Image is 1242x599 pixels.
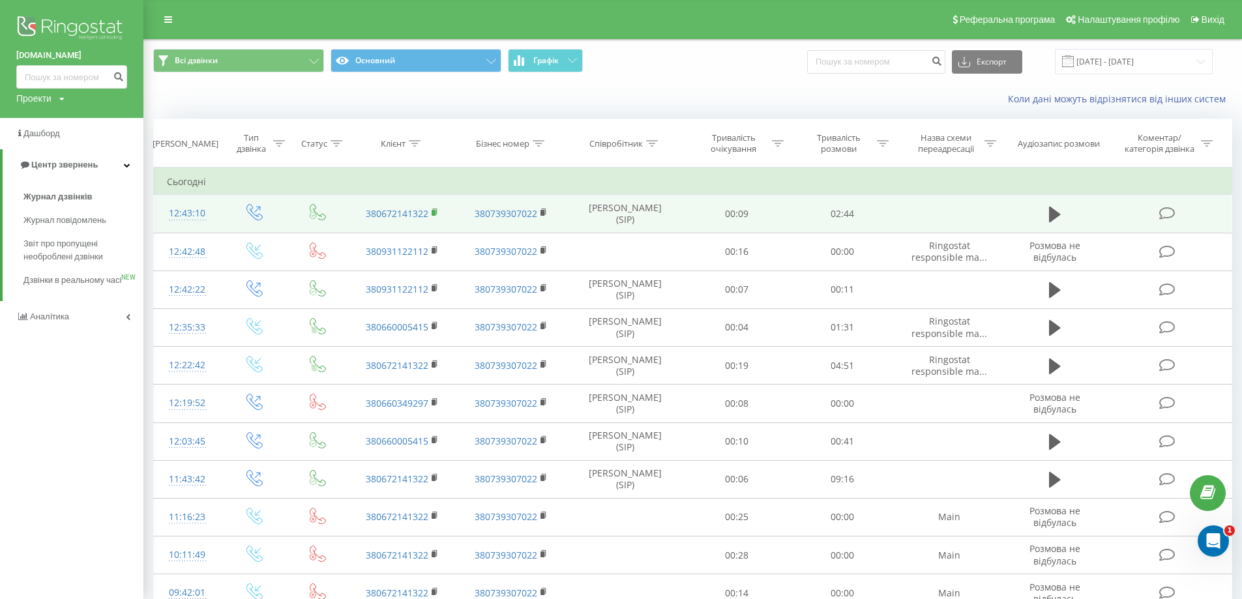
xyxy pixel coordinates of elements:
[475,321,537,333] a: 380739307022
[508,49,583,72] button: Графік
[684,460,789,498] td: 00:06
[381,138,406,149] div: Клієнт
[911,315,987,339] span: Ringostat responsible ma...
[566,460,684,498] td: [PERSON_NAME] (SIP)
[911,353,987,377] span: Ringostat responsible ma...
[23,209,143,232] a: Журнал повідомлень
[1029,504,1080,529] span: Розмова не відбулась
[790,233,895,270] td: 00:00
[1029,239,1080,263] span: Розмова не відбулась
[699,132,769,154] div: Тривалість очікування
[790,498,895,536] td: 00:00
[566,422,684,460] td: [PERSON_NAME] (SIP)
[154,169,1232,195] td: Сьогодні
[31,160,98,169] span: Центр звернень
[167,467,208,492] div: 11:43:42
[475,549,537,561] a: 380739307022
[3,149,143,181] a: Центр звернень
[366,283,428,295] a: 380931122112
[475,587,537,599] a: 380739307022
[1121,132,1198,154] div: Коментар/категорія дзвінка
[960,14,1056,25] span: Реферальна програма
[790,195,895,233] td: 02:44
[23,214,106,227] span: Журнал повідомлень
[1202,14,1224,25] span: Вихід
[233,132,270,154] div: Тип дзвінка
[684,536,789,574] td: 00:28
[1198,525,1229,557] iframe: Intercom live chat
[366,207,428,220] a: 380672141322
[911,239,987,263] span: Ringostat responsible ma...
[790,460,895,498] td: 09:16
[895,536,1004,574] td: Main
[23,269,143,292] a: Дзвінки в реальному часіNEW
[684,195,789,233] td: 00:09
[684,498,789,536] td: 00:25
[566,347,684,385] td: [PERSON_NAME] (SIP)
[475,397,537,409] a: 380739307022
[684,422,789,460] td: 00:10
[533,56,559,65] span: Графік
[1029,391,1080,415] span: Розмова не відбулась
[1224,525,1235,536] span: 1
[790,347,895,385] td: 04:51
[790,385,895,422] td: 00:00
[952,50,1022,74] button: Експорт
[790,536,895,574] td: 00:00
[366,359,428,372] a: 380672141322
[23,274,121,287] span: Дзвінки в реальному часі
[475,473,537,485] a: 380739307022
[1008,93,1232,105] a: Коли дані можуть відрізнятися вiд інших систем
[475,435,537,447] a: 380739307022
[807,50,945,74] input: Пошук за номером
[804,132,874,154] div: Тривалість розмови
[175,55,218,66] span: Всі дзвінки
[684,270,789,308] td: 00:07
[167,315,208,340] div: 12:35:33
[790,308,895,346] td: 01:31
[301,138,327,149] div: Статус
[366,473,428,485] a: 380672141322
[16,13,127,46] img: Ringostat logo
[331,49,501,72] button: Основний
[366,510,428,523] a: 380672141322
[167,239,208,265] div: 12:42:48
[167,201,208,226] div: 12:43:10
[475,359,537,372] a: 380739307022
[23,190,93,203] span: Журнал дзвінків
[566,385,684,422] td: [PERSON_NAME] (SIP)
[684,308,789,346] td: 00:04
[23,128,60,138] span: Дашборд
[366,587,428,599] a: 380672141322
[895,498,1004,536] td: Main
[167,542,208,568] div: 10:11:49
[167,390,208,416] div: 12:19:52
[167,277,208,302] div: 12:42:22
[167,504,208,530] div: 11:16:23
[589,138,643,149] div: Співробітник
[684,233,789,270] td: 00:16
[366,397,428,409] a: 380660349297
[23,232,143,269] a: Звіт про пропущені необроблені дзвінки
[366,435,428,447] a: 380660005415
[476,138,529,149] div: Бізнес номер
[16,49,127,62] a: [DOMAIN_NAME]
[566,195,684,233] td: [PERSON_NAME] (SIP)
[167,429,208,454] div: 12:03:45
[153,138,218,149] div: [PERSON_NAME]
[475,510,537,523] a: 380739307022
[684,385,789,422] td: 00:08
[684,347,789,385] td: 00:19
[16,92,52,105] div: Проекти
[366,549,428,561] a: 380672141322
[475,283,537,295] a: 380739307022
[790,270,895,308] td: 00:11
[566,308,684,346] td: [PERSON_NAME] (SIP)
[366,245,428,257] a: 380931122112
[30,312,69,321] span: Аналiтика
[475,245,537,257] a: 380739307022
[16,65,127,89] input: Пошук за номером
[566,270,684,308] td: [PERSON_NAME] (SIP)
[790,422,895,460] td: 00:41
[475,207,537,220] a: 380739307022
